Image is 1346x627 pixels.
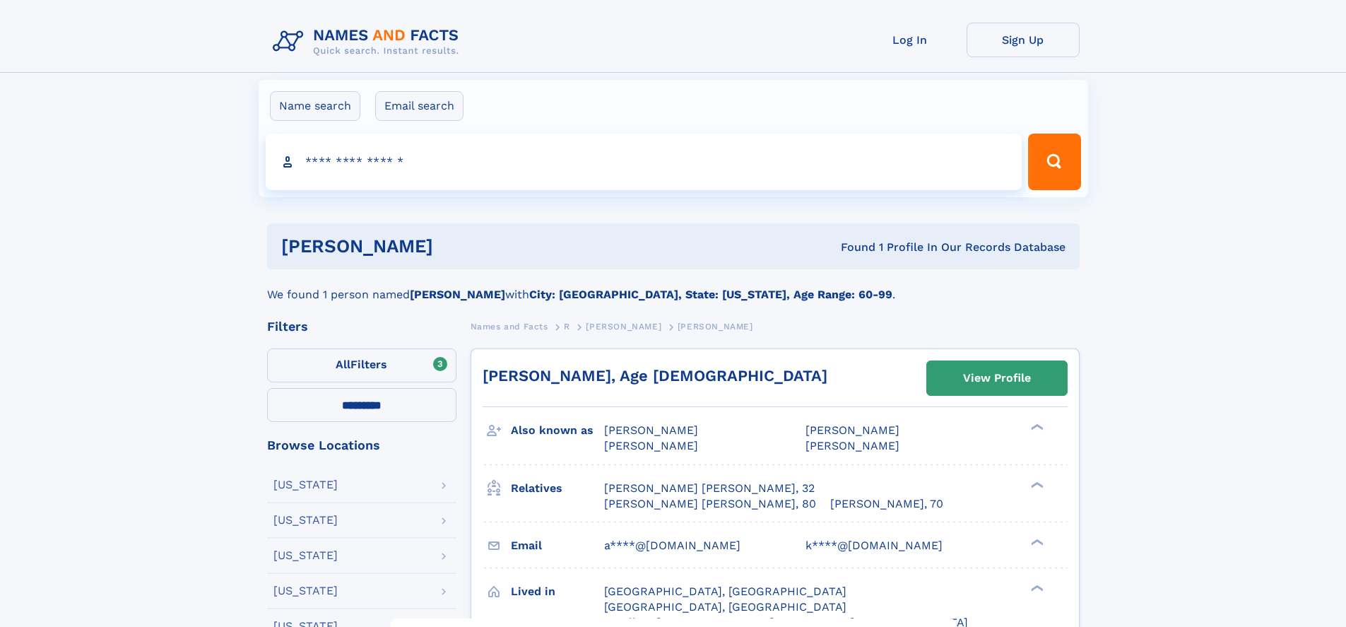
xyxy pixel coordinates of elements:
b: City: [GEOGRAPHIC_DATA], State: [US_STATE], Age Range: 60-99 [529,288,892,301]
div: [US_STATE] [273,515,338,526]
div: We found 1 person named with . [267,269,1080,303]
a: R [564,317,570,335]
a: [PERSON_NAME], Age [DEMOGRAPHIC_DATA] [483,367,827,385]
div: ❯ [1027,423,1044,432]
a: View Profile [927,361,1067,395]
h3: Relatives [511,476,604,500]
div: Found 1 Profile In Our Records Database [637,240,1065,255]
div: ❯ [1027,537,1044,546]
span: [GEOGRAPHIC_DATA], [GEOGRAPHIC_DATA] [604,600,846,614]
div: ❯ [1027,583,1044,592]
a: Sign Up [967,23,1080,57]
span: R [564,322,570,332]
label: Name search [270,91,360,121]
label: Email search [375,91,464,121]
div: [US_STATE] [273,479,338,491]
a: Log In [854,23,967,57]
h3: Email [511,534,604,558]
a: [PERSON_NAME] [586,317,661,335]
label: Filters [267,348,456,382]
span: All [336,358,350,371]
span: [PERSON_NAME] [805,423,899,437]
div: Filters [267,320,456,333]
input: search input [266,134,1022,190]
a: Names and Facts [471,317,548,335]
span: [PERSON_NAME] [604,439,698,452]
div: [US_STATE] [273,550,338,561]
div: ❯ [1027,480,1044,489]
button: Search Button [1028,134,1080,190]
div: [US_STATE] [273,585,338,597]
h3: Also known as [511,418,604,443]
div: Browse Locations [267,439,456,452]
h3: Lived in [511,580,604,604]
span: [PERSON_NAME] [586,322,661,332]
a: [PERSON_NAME] [PERSON_NAME], 80 [604,496,816,512]
a: [PERSON_NAME] [PERSON_NAME], 32 [604,481,815,496]
span: [PERSON_NAME] [678,322,753,332]
b: [PERSON_NAME] [410,288,505,301]
span: [PERSON_NAME] [604,423,698,437]
span: [PERSON_NAME] [805,439,899,452]
span: [GEOGRAPHIC_DATA], [GEOGRAPHIC_DATA] [604,585,846,598]
img: Logo Names and Facts [267,23,471,61]
div: View Profile [963,362,1031,394]
h1: [PERSON_NAME] [281,238,637,255]
a: [PERSON_NAME], 70 [830,496,943,512]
